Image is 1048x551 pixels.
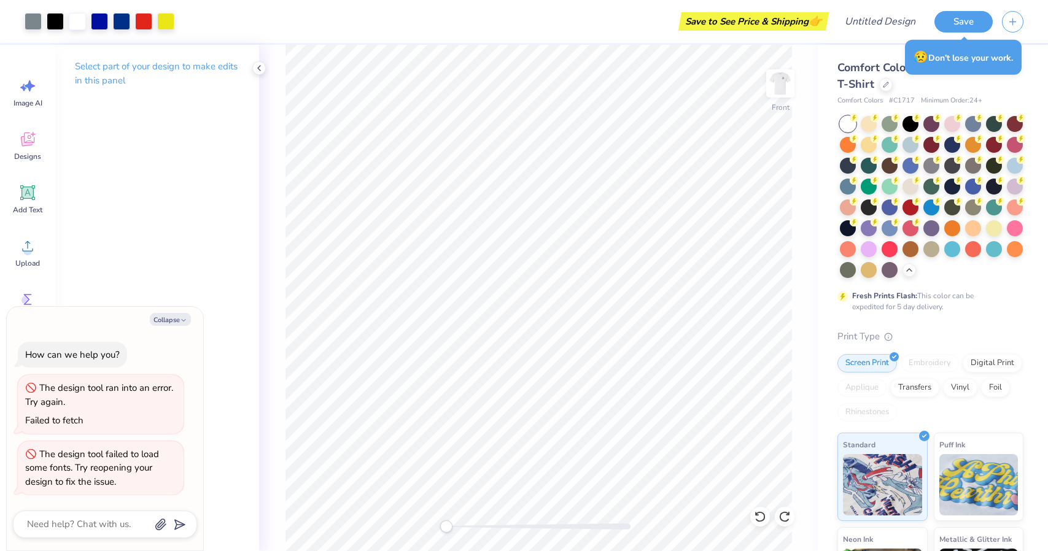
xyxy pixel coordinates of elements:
span: Metallic & Glitter Ink [939,533,1012,545]
button: Collapse [150,313,191,326]
strong: Fresh Prints Flash: [852,291,917,301]
span: Minimum Order: 24 + [921,96,982,106]
div: Failed to fetch [25,414,83,426]
button: Save [934,11,993,33]
p: Select part of your design to make edits in this panel [75,60,239,88]
span: Neon Ink [843,533,873,545]
input: Untitled Design [835,9,925,34]
span: Comfort Colors [837,96,883,106]
div: Digital Print [963,354,1022,372]
div: Accessibility label [440,520,452,533]
div: Transfers [890,379,939,397]
img: Front [768,71,793,96]
span: # C1717 [889,96,915,106]
img: Standard [843,454,922,515]
span: Puff Ink [939,438,965,451]
span: Upload [15,258,40,268]
span: Standard [843,438,875,451]
span: Comfort Colors Adult Heavyweight T-Shirt [837,60,1020,91]
div: The design tool failed to load some fonts. Try reopening your design to fix the issue. [25,448,159,488]
div: How can we help you? [25,349,120,361]
span: 👉 [809,13,822,28]
div: Embroidery [901,354,959,372]
span: 😥 [914,49,928,65]
div: This color can be expedited for 5 day delivery. [852,290,1003,312]
div: Applique [837,379,887,397]
span: Designs [14,152,41,161]
div: Vinyl [943,379,977,397]
div: Don’t lose your work. [905,40,1022,75]
span: Image AI [14,98,42,108]
div: Rhinestones [837,403,897,422]
div: Foil [981,379,1010,397]
div: The design tool ran into an error. Try again. [25,382,173,408]
span: Add Text [13,205,42,215]
div: Screen Print [837,354,897,372]
div: Front [772,102,790,113]
img: Puff Ink [939,454,1019,515]
div: Print Type [837,329,1023,344]
div: Save to See Price & Shipping [681,12,826,31]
